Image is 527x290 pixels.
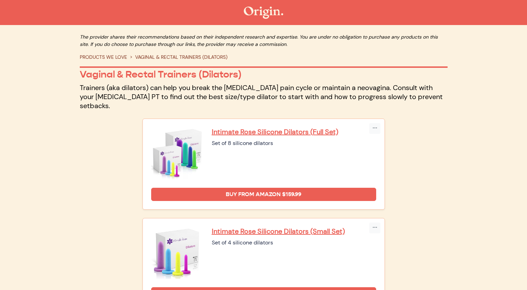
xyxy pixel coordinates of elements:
li: VAGINAL & RECTAL TRAINERS (DILATORS) [127,54,227,61]
p: Trainers (aka dilators) can help you break the [MEDICAL_DATA] pain cycle or maintain a neovagina.... [80,83,448,110]
img: Intimate Rose Silicone Dilators (Small Set) [151,227,203,279]
p: The provider shares their recommendations based on their independent research and expertise. You ... [80,33,448,48]
a: Intimate Rose Silicone Dilators (Full Set) [212,127,376,136]
a: Intimate Rose Silicone Dilators (Small Set) [212,227,376,236]
div: Set of 4 silicone dilators [212,239,376,247]
p: Vaginal & Rectal Trainers (Dilators) [80,69,448,80]
img: Intimate Rose Silicone Dilators (Full Set) [151,127,203,179]
a: Buy from Amazon $159.99 [151,188,376,201]
div: Set of 8 silicone dilators [212,139,376,147]
a: PRODUCTS WE LOVE [80,54,127,60]
img: The Origin Shop [244,7,283,19]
